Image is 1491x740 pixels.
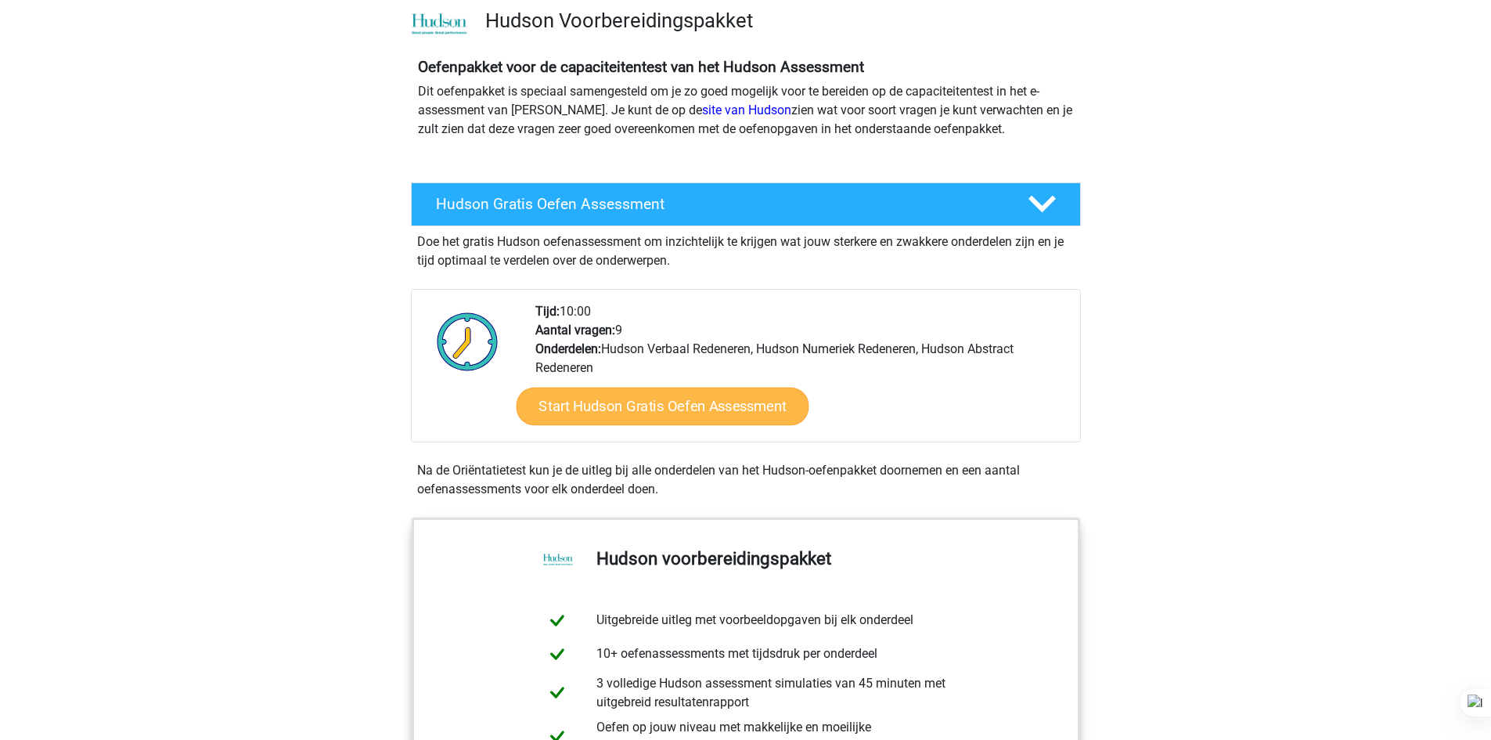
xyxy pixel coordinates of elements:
[412,13,467,35] img: cefd0e47479f4eb8e8c001c0d358d5812e054fa8.png
[411,226,1081,270] div: Doe het gratis Hudson oefenassessment om inzichtelijk te krijgen wat jouw sterkere en zwakkere on...
[535,341,601,356] b: Onderdelen:
[418,58,864,76] b: Oefenpakket voor de capaciteitentest van het Hudson Assessment
[418,82,1074,139] p: Dit oefenpakket is speciaal samengesteld om je zo goed mogelijk voor te bereiden op de capaciteit...
[405,182,1087,226] a: Hudson Gratis Oefen Assessment
[485,9,1068,33] h3: Hudson Voorbereidingspakket
[524,302,1079,442] div: 10:00 9 Hudson Verbaal Redeneren, Hudson Numeriek Redeneren, Hudson Abstract Redeneren
[702,103,791,117] a: site van Hudson
[535,304,560,319] b: Tijd:
[428,302,507,381] img: Klok
[436,195,1003,213] h4: Hudson Gratis Oefen Assessment
[516,388,809,425] a: Start Hudson Gratis Oefen Assessment
[411,461,1081,499] div: Na de Oriëntatietest kun je de uitleg bij alle onderdelen van het Hudson-oefenpakket doornemen en...
[535,323,615,338] b: Aantal vragen:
